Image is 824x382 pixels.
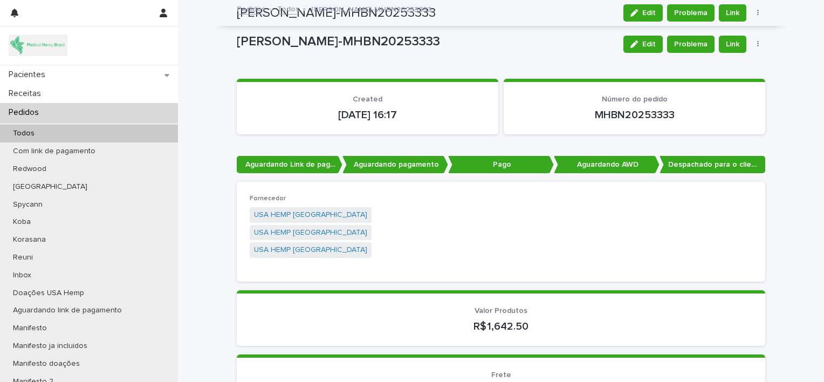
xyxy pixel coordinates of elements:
[4,70,54,80] p: Pacientes
[660,156,765,174] p: Despachado para o cliente
[4,235,54,244] p: Korasana
[674,39,708,50] span: Problema
[4,182,96,192] p: [GEOGRAPHIC_DATA]
[237,2,265,15] a: Pedidos
[353,95,382,103] span: Created
[4,200,51,209] p: Spycann
[602,95,668,103] span: Número do pedido
[4,271,40,280] p: Inbox
[642,40,656,48] span: Edit
[475,307,527,315] span: Valor Produtos
[237,156,342,174] p: Aguardando Link de pagamento
[726,39,739,50] span: Link
[254,209,367,221] a: USA HEMP [GEOGRAPHIC_DATA]
[254,227,367,238] a: USA HEMP [GEOGRAPHIC_DATA]
[311,3,431,15] p: [PERSON_NAME]-MHBN20253333
[250,108,485,121] p: [DATE] 16:17
[4,129,43,138] p: Todos
[491,371,511,379] span: Frete
[277,2,299,15] a: Todos
[719,36,746,53] button: Link
[4,147,104,156] p: Com link de pagamento
[623,36,663,53] button: Edit
[667,36,715,53] button: Problema
[4,217,39,227] p: Koba
[517,108,752,121] p: MHBN20253333
[250,320,752,333] p: R$ 1,642.50
[554,156,660,174] p: Aguardando AWD
[4,253,42,262] p: Reuni
[4,88,50,99] p: Receitas
[237,34,615,50] p: [PERSON_NAME]-MHBN20253333
[342,156,448,174] p: Aguardando pagamento
[4,324,56,333] p: Manifesto
[448,156,554,174] p: Pago
[4,342,96,351] p: Manifesto ja incluidos
[4,359,88,369] p: Manifesto doações
[254,244,367,256] a: USA HEMP [GEOGRAPHIC_DATA]
[4,289,93,298] p: Doações USA Hemp
[4,165,55,174] p: Redwood
[250,195,286,202] span: Fornecedor
[4,306,131,315] p: Aguardando link de pagamento
[4,107,47,118] p: Pedidos
[9,35,67,56] img: 4SJayOo8RSQX0lnsmxob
